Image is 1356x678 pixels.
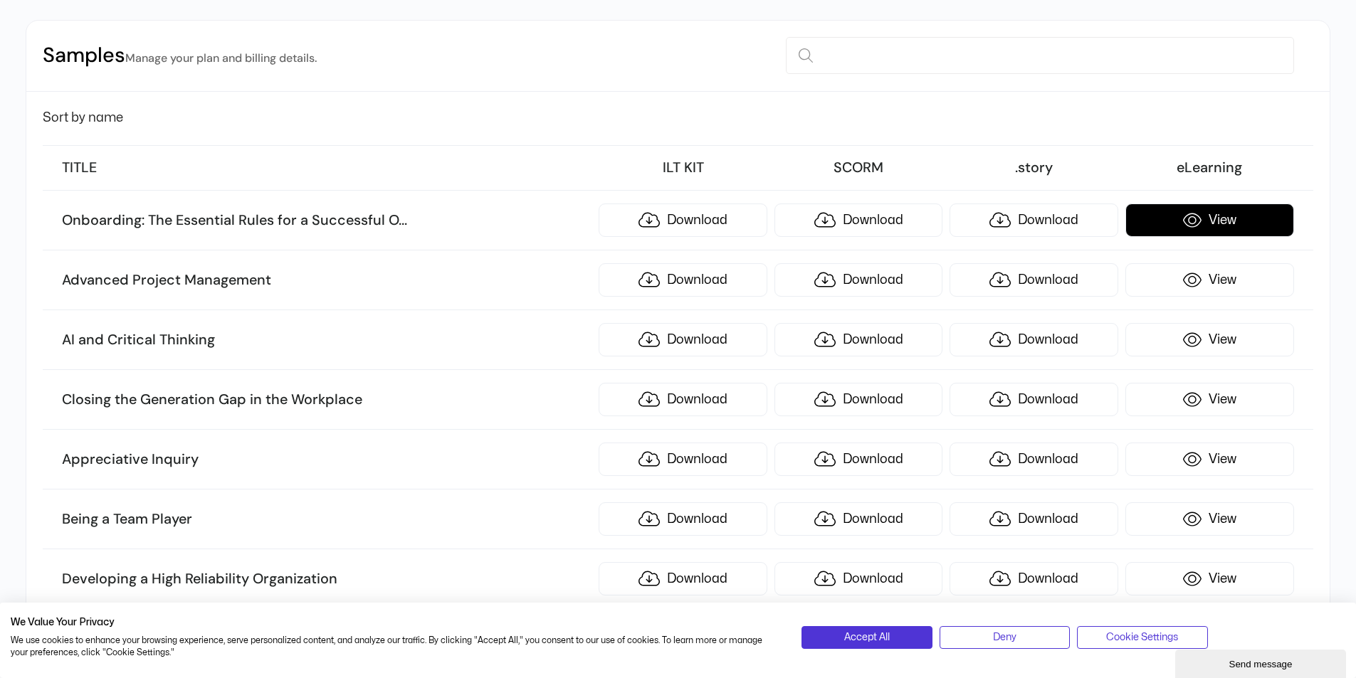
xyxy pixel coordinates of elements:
h3: ILT KIT [599,159,767,177]
h3: .story [950,159,1118,177]
h3: Developing a High Reliability Organization [62,570,592,588]
a: Download [774,203,943,237]
p: We use cookies to enhance your browsing experience, serve personalized content, and analyze our t... [11,635,780,659]
a: View [1125,323,1294,356]
h3: Appreciative Inquiry [62,450,592,469]
a: Download [774,263,943,297]
a: View [1125,443,1294,476]
button: Adjust cookie preferences [1077,626,1207,649]
a: Download [950,263,1118,297]
a: Download [599,383,767,416]
h3: SCORM [774,159,943,177]
a: Download [774,323,943,356]
a: Download [950,323,1118,356]
a: Download [599,443,767,476]
a: Download [950,203,1118,237]
span: ... [399,211,407,229]
h3: AI and Critical Thinking [62,331,592,349]
small: Manage your plan and billing details. [125,51,317,65]
iframe: chat widget [1175,647,1349,678]
a: Download [599,263,767,297]
button: Deny all cookies [940,626,1070,649]
span: Accept All [844,630,890,645]
a: Download [599,502,767,536]
span: Cookie Settings [1106,630,1178,645]
h3: Being a Team Player [62,510,592,529]
a: Download [950,443,1118,476]
a: View [1125,203,1294,237]
h3: Advanced Project Management [62,271,592,290]
a: View [1125,383,1294,416]
a: Download [599,562,767,595]
button: Accept all cookies [801,626,932,649]
a: Download [950,383,1118,416]
span: Deny [993,630,1016,645]
h3: Closing the Generation Gap in the Workplace [62,391,592,409]
a: Download [950,502,1118,536]
h3: Onboarding: The Essential Rules for a Successful O [62,211,592,230]
a: Download [599,323,767,356]
a: Download [599,203,767,237]
h3: eLearning [1125,159,1294,177]
a: View [1125,502,1294,536]
h2: Samples [43,42,317,70]
a: Download [774,383,943,416]
a: View [1125,562,1294,595]
a: Download [774,502,943,536]
h2: We Value Your Privacy [11,616,780,629]
a: View [1125,263,1294,297]
span: Sort by name [43,112,123,124]
a: Download [774,562,943,595]
a: Download [774,443,943,476]
h3: TITLE [62,159,592,177]
a: Download [950,562,1118,595]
